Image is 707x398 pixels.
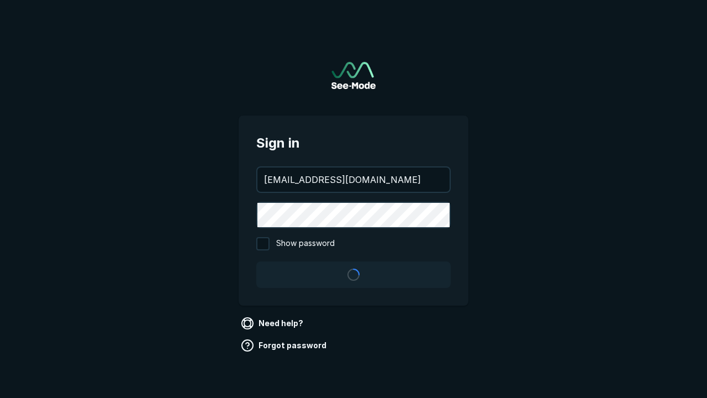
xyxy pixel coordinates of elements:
img: See-Mode Logo [331,62,376,89]
span: Show password [276,237,335,250]
a: Go to sign in [331,62,376,89]
a: Forgot password [239,337,331,354]
a: Need help? [239,315,308,332]
span: Sign in [256,133,451,153]
input: your@email.com [257,167,450,192]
